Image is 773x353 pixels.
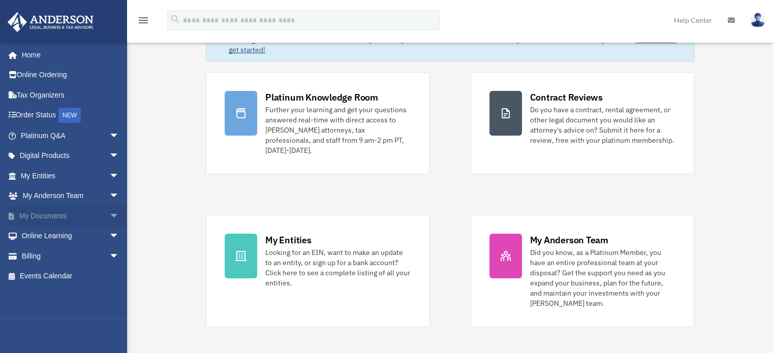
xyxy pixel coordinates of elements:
span: arrow_drop_down [109,246,130,267]
img: Anderson Advisors Platinum Portal [5,12,97,32]
a: My Anderson Teamarrow_drop_down [7,186,135,206]
i: search [170,14,181,25]
span: arrow_drop_down [109,166,130,186]
a: Platinum Knowledge Room Further your learning and get your questions answered real-time with dire... [206,72,429,174]
a: Contract Reviews Do you have a contract, rental agreement, or other legal document you would like... [471,72,694,174]
a: Billingarrow_drop_down [7,246,135,266]
i: menu [137,14,149,26]
a: My Anderson Team Did you know, as a Platinum Member, you have an entire professional team at your... [471,215,694,327]
div: Contract Reviews [530,91,603,104]
span: arrow_drop_down [109,226,130,247]
a: menu [137,18,149,26]
span: arrow_drop_down [109,146,130,167]
span: arrow_drop_down [109,206,130,227]
div: My Anderson Team [530,234,608,246]
a: Events Calendar [7,266,135,286]
a: Order StatusNEW [7,105,135,126]
span: arrow_drop_down [109,125,130,146]
a: Tax Organizers [7,85,135,105]
a: Home [7,45,130,65]
div: Did you know, as a Platinum Member, you have an entire professional team at your disposal? Get th... [530,247,675,308]
div: Looking for an EIN, want to make an update to an entity, or sign up for a bank account? Click her... [265,247,411,288]
div: NEW [58,108,81,123]
a: Click Here to get started! [229,35,676,54]
div: Further your learning and get your questions answered real-time with direct access to [PERSON_NAM... [265,105,411,155]
a: Online Ordering [7,65,135,85]
a: Online Learningarrow_drop_down [7,226,135,246]
a: Digital Productsarrow_drop_down [7,146,135,166]
a: My Entitiesarrow_drop_down [7,166,135,186]
a: Platinum Q&Aarrow_drop_down [7,125,135,146]
div: Platinum Knowledge Room [265,91,378,104]
img: User Pic [750,13,765,27]
a: My Documentsarrow_drop_down [7,206,135,226]
span: arrow_drop_down [109,186,130,207]
a: My Entities Looking for an EIN, want to make an update to an entity, or sign up for a bank accoun... [206,215,429,327]
div: Do you have a contract, rental agreement, or other legal document you would like an attorney's ad... [530,105,675,145]
div: My Entities [265,234,311,246]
